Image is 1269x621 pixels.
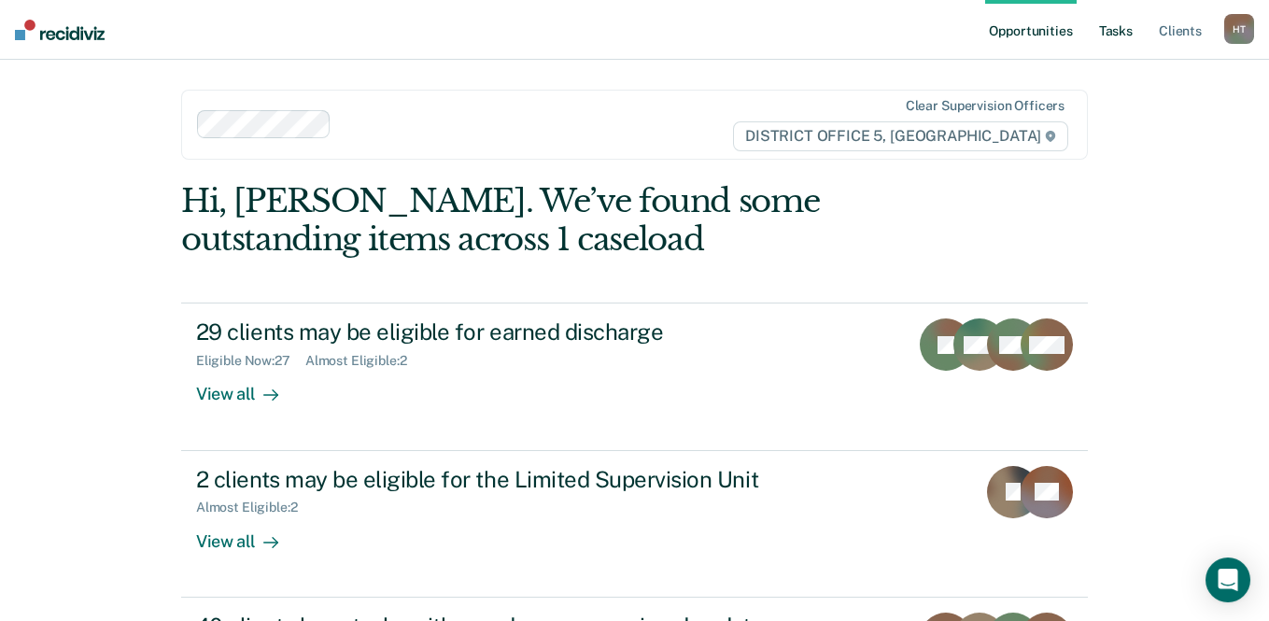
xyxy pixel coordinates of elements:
div: View all [196,515,301,552]
div: Open Intercom Messenger [1206,557,1250,602]
div: Clear supervision officers [906,98,1065,114]
div: Almost Eligible : 2 [196,500,313,515]
div: Almost Eligible : 2 [305,353,422,369]
div: 2 clients may be eligible for the Limited Supervision Unit [196,466,852,493]
button: HT [1224,14,1254,44]
div: 29 clients may be eligible for earned discharge [196,318,852,346]
a: 2 clients may be eligible for the Limited Supervision UnitAlmost Eligible:2View all [181,451,1088,598]
div: View all [196,369,301,405]
span: DISTRICT OFFICE 5, [GEOGRAPHIC_DATA] [733,121,1068,151]
div: Hi, [PERSON_NAME]. We’ve found some outstanding items across 1 caseload [181,182,907,259]
img: Recidiviz [15,20,105,40]
div: Eligible Now : 27 [196,353,305,369]
a: 29 clients may be eligible for earned dischargeEligible Now:27Almost Eligible:2View all [181,303,1088,450]
div: H T [1224,14,1254,44]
